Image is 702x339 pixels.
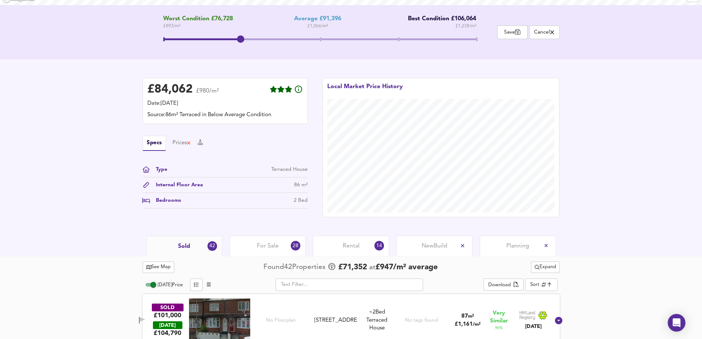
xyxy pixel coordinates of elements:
span: £ 893 / m² [163,23,233,30]
input: Text Filter... [276,279,423,291]
button: Specs [143,136,166,151]
div: Sort [530,281,539,288]
div: Date: [DATE] [147,100,303,108]
div: Average £91,396 [294,15,341,23]
span: £ 104,790 [154,329,181,337]
div: 28 [291,241,300,250]
div: Internal Floor Area [150,181,203,189]
span: £980/m² [196,88,219,99]
div: SOLD [152,304,184,311]
div: 14 [374,241,384,250]
span: [DATE] Price [158,283,183,287]
button: Prices [172,139,191,147]
span: New Build [422,242,447,250]
div: Sort [525,279,557,291]
div: 42 [207,241,217,251]
button: Cancel [529,25,560,39]
div: [STREET_ADDRESS] [314,316,357,324]
span: £ 1,161 [455,322,481,327]
span: Sold [178,242,190,250]
span: Very Similar [490,309,508,325]
div: Terraced House [360,308,394,332]
div: 86 m² [294,181,308,189]
span: Expand [535,263,556,271]
div: Type [150,166,167,173]
button: See Map [143,262,175,273]
span: 87 [461,314,468,319]
div: Source: 86m² Terraced in Below Average Condition [147,111,303,119]
div: [DATE] [519,323,548,330]
div: £ 84,062 [147,84,193,95]
div: Terraced House [271,166,308,173]
div: Open Intercom Messenger [668,314,685,332]
span: / m² [473,322,481,327]
div: Download [488,281,511,290]
div: split button [531,262,560,273]
button: Save [497,25,528,39]
span: See Map [146,263,171,271]
span: Save [501,29,524,36]
span: Cancel [533,29,556,36]
span: Worst Condition £76,728 [163,15,233,23]
div: 2 Bed [294,197,308,204]
span: 96 % [495,325,503,331]
div: £101,000 [154,311,181,319]
div: Bedrooms [150,197,181,204]
span: For Sale [257,242,279,250]
div: We've estimated the total number of bedrooms from EPC data (4 heated rooms) [360,308,394,316]
div: Found 42 Propert ies [263,262,327,272]
div: [DATE] [153,321,182,329]
span: m² [468,314,474,319]
img: Land Registry [519,311,548,320]
div: Best Condition £106,064 [402,15,476,23]
span: £ 71,352 [338,262,367,273]
svg: Show Details [554,316,563,325]
span: at [369,264,376,271]
div: Local Market Price History [327,83,403,99]
div: split button [483,279,524,291]
span: No Floorplan [266,317,296,324]
span: £ 1,066 / m² [307,23,328,30]
div: No tags found [405,317,438,324]
span: Planning [506,242,529,250]
span: £ 1,238 / m² [455,23,476,30]
span: Rental [343,242,360,250]
span: £ 947 / m² average [376,263,438,271]
button: Download [483,279,524,291]
button: Expand [531,262,560,273]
